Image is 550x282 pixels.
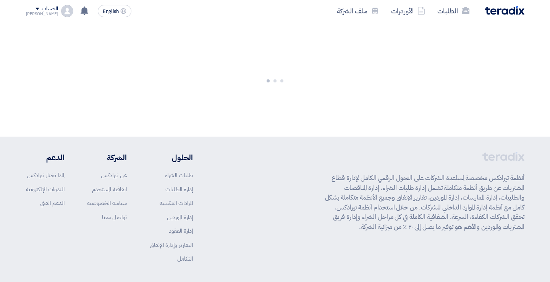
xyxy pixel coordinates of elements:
img: profile_test.png [61,5,73,17]
a: طلبات الشراء [165,171,193,179]
img: Teradix logo [485,6,524,15]
a: إدارة الطلبات [165,185,193,193]
p: أنظمة تيرادكس مخصصة لمساعدة الشركات على التحول الرقمي الكامل لإدارة قطاع المشتريات عن طريق أنظمة ... [325,173,524,232]
a: عن تيرادكس [101,171,127,179]
a: إدارة الموردين [167,213,193,221]
a: الطلبات [431,2,476,20]
a: المزادات العكسية [160,199,193,207]
a: اتفاقية المستخدم [92,185,127,193]
a: تواصل معنا [102,213,127,221]
a: الندوات الإلكترونية [26,185,65,193]
div: الحساب [42,6,58,12]
a: لماذا تختار تيرادكس [27,171,65,179]
li: الشركة [87,152,127,163]
a: التقارير وإدارة الإنفاق [150,241,193,249]
a: سياسة الخصوصية [87,199,127,207]
li: الحلول [150,152,193,163]
span: English [103,9,119,14]
a: إدارة العقود [169,227,193,235]
a: التكامل [177,255,193,263]
a: الدعم الفني [40,199,65,207]
li: الدعم [26,152,65,163]
div: [PERSON_NAME] [26,12,58,16]
button: English [98,5,131,17]
a: الأوردرات [385,2,431,20]
a: ملف الشركة [331,2,385,20]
